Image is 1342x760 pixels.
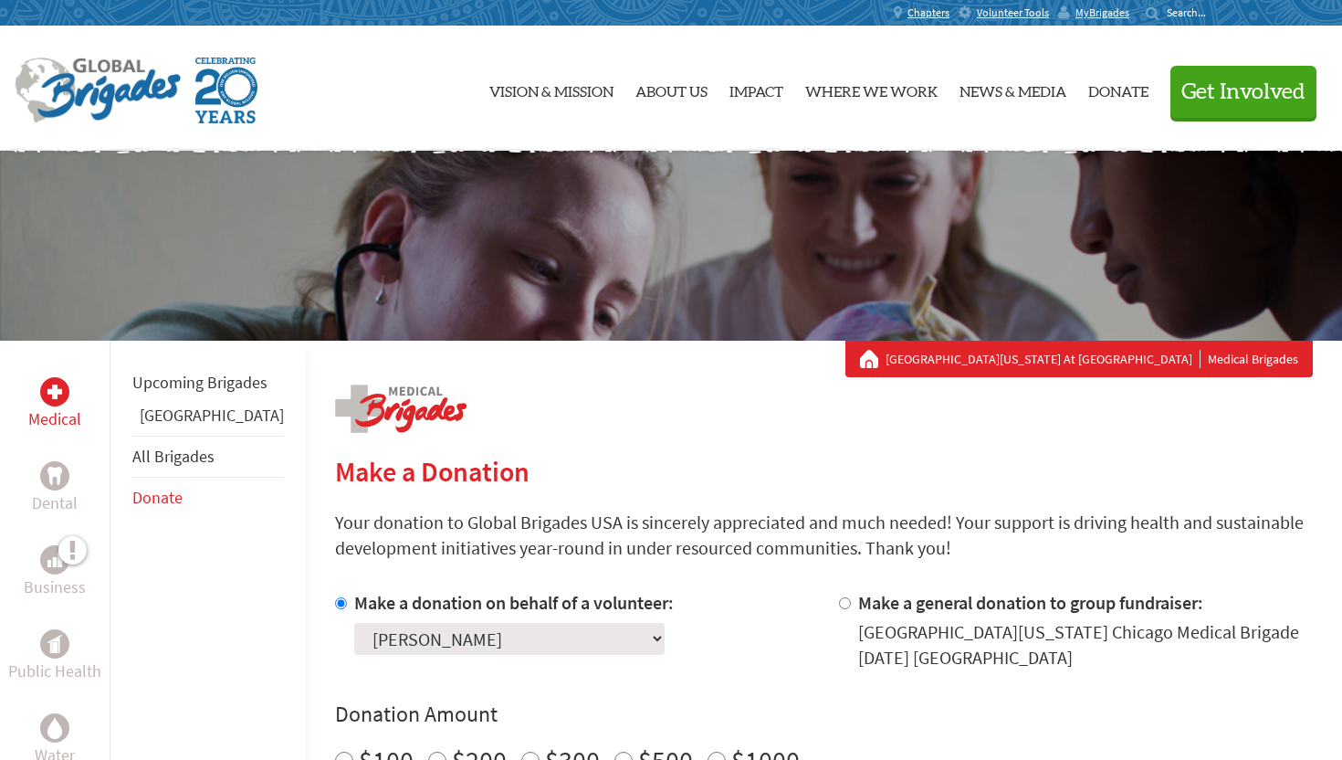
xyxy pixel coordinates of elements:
[47,553,62,567] img: Business
[28,406,81,432] p: Medical
[354,591,674,614] label: Make a donation on behalf of a volunteer:
[28,377,81,432] a: MedicalMedical
[858,619,1314,670] div: [GEOGRAPHIC_DATA][US_STATE] Chicago Medical Brigade [DATE] [GEOGRAPHIC_DATA]
[8,629,101,684] a: Public HealthPublic Health
[1170,66,1316,118] button: Get Involved
[335,455,1313,488] h2: Make a Donation
[335,700,1313,729] h4: Donation Amount
[1167,5,1219,19] input: Search...
[132,372,267,393] a: Upcoming Brigades
[132,446,215,467] a: All Brigades
[977,5,1049,20] span: Volunteer Tools
[860,350,1298,368] div: Medical Brigades
[132,487,183,508] a: Donate
[140,405,284,426] a: [GEOGRAPHIC_DATA]
[32,491,78,516] p: Dental
[15,58,181,123] img: Global Brigades Logo
[40,377,69,406] div: Medical
[24,575,86,600] p: Business
[195,58,257,123] img: Global Brigades Celebrating 20 Years
[1075,5,1129,20] span: MyBrigades
[40,545,69,575] div: Business
[40,629,69,659] div: Public Health
[858,591,1203,614] label: Make a general donation to group fundraiser:
[489,41,613,136] a: Vision & Mission
[886,350,1200,368] a: [GEOGRAPHIC_DATA][US_STATE] At [GEOGRAPHIC_DATA]
[40,461,69,491] div: Dental
[47,467,62,484] img: Dental
[47,635,62,653] img: Public Health
[729,41,783,136] a: Impact
[335,510,1313,561] p: Your donation to Global Brigades USA is sincerely appreciated and much needed! Your support is dr...
[132,403,284,436] li: Panama
[907,5,949,20] span: Chapters
[8,659,101,684] p: Public Health
[1088,41,1148,136] a: Donate
[335,385,467,433] img: logo-medical.png
[24,545,86,600] a: BusinessBusiness
[132,478,284,518] li: Donate
[47,385,62,399] img: Medical
[47,717,62,738] img: Water
[132,363,284,403] li: Upcoming Brigades
[32,461,78,516] a: DentalDental
[959,41,1066,136] a: News & Media
[805,41,938,136] a: Where We Work
[1181,81,1305,103] span: Get Involved
[40,713,69,743] div: Water
[132,436,284,478] li: All Brigades
[635,41,708,136] a: About Us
